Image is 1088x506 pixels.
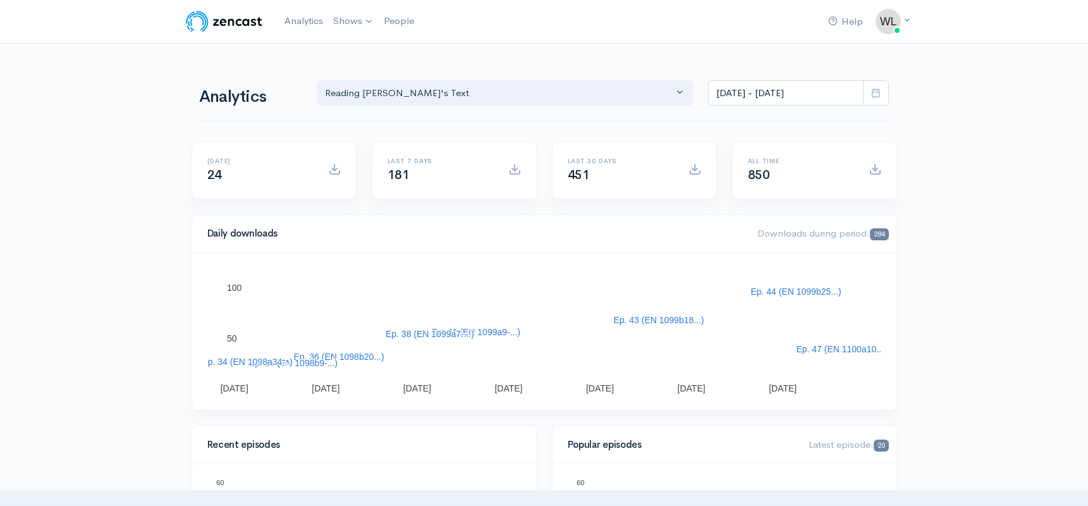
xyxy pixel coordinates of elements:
[750,287,841,297] text: Ep. 44 (EN 1099b25...)
[748,157,853,164] h6: All time
[388,157,493,164] h6: Last 7 days
[199,88,302,106] h1: Analytics
[248,358,337,368] text: Ep. 35 (EN 1098b9-...)
[207,157,313,164] h6: [DATE]
[577,479,584,486] text: 60
[379,8,419,35] a: People
[227,283,242,293] text: 100
[568,167,590,183] span: 451
[568,440,794,450] h4: Popular episodes
[613,315,704,325] text: Ep. 43 (EN 1099b18...)
[568,157,673,164] h6: Last 30 days
[708,80,864,106] input: analytics date range selector
[431,327,520,337] text: Ep. 41 (EN 1099a9-...)
[207,228,743,239] h4: Daily downloads
[769,383,797,393] text: [DATE]
[876,9,901,34] img: ...
[823,8,868,35] a: Help
[207,268,881,395] svg: A chart.
[293,352,384,362] text: Ep. 36 (EN 1098b20...)
[677,383,705,393] text: [DATE]
[494,383,522,393] text: [DATE]
[216,479,224,486] text: 60
[202,357,292,367] text: Ep. 34 (EN 1098a34...)
[870,228,888,240] span: 284
[385,329,474,339] text: Ep. 38 (EN 1099a7-...)
[585,383,613,393] text: [DATE]
[809,438,888,450] span: Latest episode:
[220,383,248,393] text: [DATE]
[325,86,674,101] div: Reading [PERSON_NAME]'s Text
[874,440,888,452] span: 20
[757,227,888,239] span: Downloads during period:
[403,383,431,393] text: [DATE]
[317,80,694,106] button: Reading Aristotle's Text
[748,167,770,183] span: 850
[184,9,264,34] img: ZenCast Logo
[328,8,379,35] a: Shows
[207,440,513,450] h4: Recent episodes
[796,344,886,354] text: Ep. 47 (EN 1100a10...)
[279,8,328,35] a: Analytics
[388,167,410,183] span: 181
[227,333,237,343] text: 50
[312,383,339,393] text: [DATE]
[207,167,222,183] span: 24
